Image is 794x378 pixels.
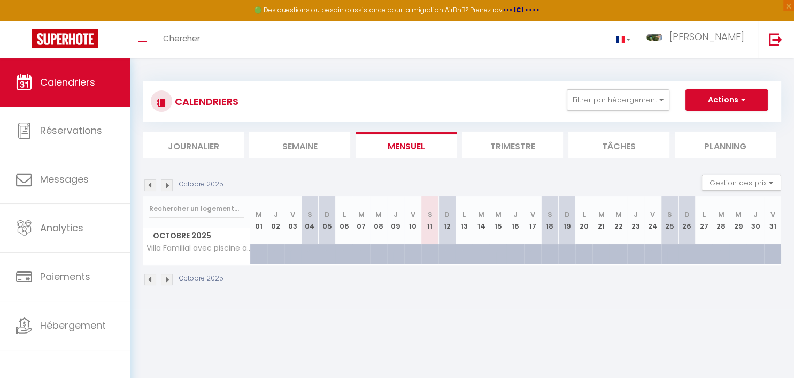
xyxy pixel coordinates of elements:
img: ... [646,34,662,41]
span: Réservations [40,124,102,137]
span: Messages [40,172,89,186]
a: >>> ICI <<<< [503,5,540,14]
li: Trimestre [462,132,563,158]
th: 28 [713,196,730,244]
a: Chercher [155,21,208,58]
abbr: D [684,209,690,220]
abbr: M [598,209,604,220]
abbr: S [427,209,432,220]
th: 27 [696,196,713,244]
th: 20 [575,196,592,244]
th: 07 [353,196,370,244]
th: 10 [404,196,421,244]
th: 17 [524,196,541,244]
abbr: S [548,209,552,220]
abbr: J [634,209,638,220]
th: 23 [627,196,644,244]
abbr: J [394,209,398,220]
abbr: M [358,209,365,220]
th: 04 [302,196,319,244]
img: Super Booking [32,29,98,48]
th: 29 [730,196,747,244]
th: 19 [558,196,575,244]
span: Calendriers [40,75,95,89]
abbr: L [343,209,346,220]
abbr: V [290,209,295,220]
abbr: M [735,209,742,220]
th: 09 [387,196,404,244]
input: Rechercher un logement... [149,199,244,218]
abbr: M [256,209,262,220]
th: 25 [661,196,679,244]
abbr: M [478,209,484,220]
span: Octobre 2025 [143,228,250,244]
abbr: D [325,209,330,220]
th: 02 [267,196,284,244]
button: Filtrer par hébergement [567,89,669,111]
span: Villa Familial avec piscine a la mer by Monarca [145,244,252,252]
abbr: M [615,209,622,220]
th: 30 [747,196,764,244]
li: Planning [675,132,776,158]
th: 22 [610,196,627,244]
li: Journalier [143,132,244,158]
abbr: L [582,209,585,220]
li: Mensuel [356,132,457,158]
th: 31 [764,196,781,244]
abbr: D [444,209,450,220]
abbr: J [753,209,758,220]
p: Octobre 2025 [179,274,223,284]
abbr: M [375,209,382,220]
abbr: D [564,209,569,220]
abbr: L [462,209,466,220]
th: 14 [473,196,490,244]
th: 06 [336,196,353,244]
span: [PERSON_NAME] [669,30,744,43]
abbr: V [650,209,655,220]
th: 05 [319,196,336,244]
th: 21 [592,196,610,244]
th: 26 [679,196,696,244]
th: 12 [438,196,456,244]
span: Chercher [163,33,200,44]
img: logout [769,33,782,46]
abbr: V [410,209,415,220]
h3: CALENDRIERS [172,89,238,114]
abbr: J [274,209,278,220]
span: Hébergement [40,319,106,332]
button: Gestion des prix [702,175,781,191]
th: 08 [370,196,387,244]
a: ... [PERSON_NAME] [638,21,758,58]
th: 03 [284,196,302,244]
abbr: M [495,209,502,220]
span: Paiements [40,270,90,283]
p: Octobre 2025 [179,179,223,190]
th: 15 [490,196,507,244]
li: Tâches [568,132,669,158]
th: 11 [421,196,438,244]
abbr: M [718,209,724,220]
abbr: J [513,209,518,220]
abbr: V [530,209,535,220]
th: 16 [507,196,524,244]
li: Semaine [249,132,350,158]
th: 01 [250,196,267,244]
span: Analytics [40,221,83,235]
abbr: L [703,209,706,220]
th: 18 [541,196,558,244]
abbr: V [770,209,775,220]
abbr: S [667,209,672,220]
th: 24 [644,196,661,244]
abbr: S [307,209,312,220]
button: Actions [685,89,768,111]
th: 13 [456,196,473,244]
